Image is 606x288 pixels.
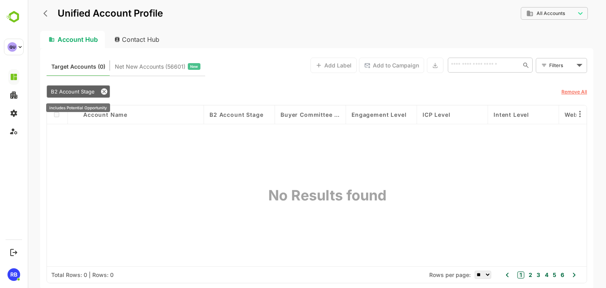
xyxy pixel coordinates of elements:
span: B2 Account Stage [23,88,67,95]
span: Engagement Level [324,111,379,118]
button: 3 [507,271,512,279]
span: Buyer Committee Strength [253,111,312,118]
button: Add Label [283,58,329,73]
span: Website [537,111,561,118]
span: All Accounts [509,11,537,16]
div: B2 Account Stage [19,85,82,98]
span: ICP Level [395,111,423,118]
span: Account Name [56,111,100,118]
div: Contact Hub [80,31,139,48]
span: Net New Accounts ( 56601 ) [87,62,158,72]
button: 5 [523,271,529,279]
span: B2 Account Stage [182,111,236,118]
div: Filters [521,57,559,73]
div: RB [7,268,20,281]
div: No Results found [289,124,310,267]
button: 4 [515,271,521,279]
button: 1 [490,271,497,279]
button: Add to Campaign [331,58,397,73]
u: Remove All [534,89,559,95]
div: Newly surfaced ICP-fit accounts from Intent, Website, LinkedIn, and other engagement signals. [87,62,173,72]
img: BambooboxLogoMark.f1c84d78b4c51b1a7b5f700c9845e183.svg [4,9,24,24]
button: Logout [8,247,19,258]
button: 6 [531,271,537,279]
span: Intent Level [466,111,501,118]
div: QU [7,42,17,52]
button: 2 [499,271,505,279]
span: New [163,62,170,72]
div: All Accounts [493,6,560,21]
span: Rows per page: [402,271,443,278]
span: Known accounts you’ve identified to target - imported from CRM, Offline upload, or promoted from ... [24,62,78,72]
div: Account Hub [13,31,77,48]
div: Filters [522,61,547,69]
button: back [14,7,26,19]
div: Total Rows: 0 | Rows: 0 [24,271,86,278]
p: Unified Account Profile [30,9,135,18]
div: All Accounts [499,10,548,17]
button: Export the selected data as CSV [399,58,416,73]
